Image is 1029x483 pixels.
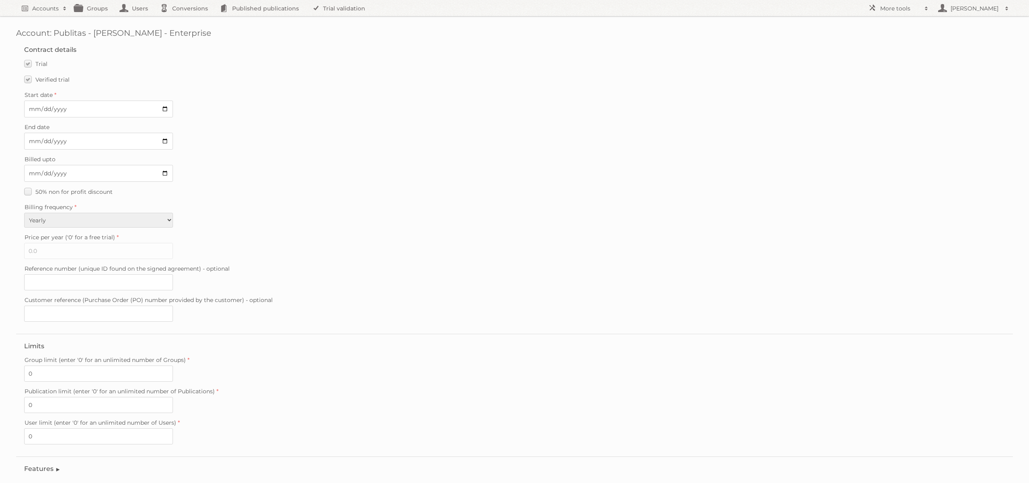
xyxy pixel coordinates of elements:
legend: Limits [24,342,44,350]
h2: Accounts [32,4,59,12]
span: Price per year ('0' for a free trial) [25,234,115,241]
legend: Features [24,465,61,473]
span: End date [25,123,49,131]
span: Start date [25,91,53,99]
span: Verified trial [35,76,70,83]
legend: Contract details [24,46,76,53]
span: User limit (enter '0' for an unlimited number of Users) [25,419,176,426]
h1: Account: Publitas - [PERSON_NAME] - Enterprise [16,28,1013,38]
h2: More tools [880,4,920,12]
span: Billing frequency [25,203,73,211]
span: Billed upto [25,156,56,163]
span: Publication limit (enter '0' for an unlimited number of Publications) [25,388,215,395]
span: Customer reference (Purchase Order (PO) number provided by the customer) - optional [25,296,273,304]
span: Reference number (unique ID found on the signed agreement) - optional [25,265,230,272]
span: 50% non for profit discount [35,188,113,195]
h2: [PERSON_NAME] [949,4,1001,12]
span: Trial [35,60,47,68]
span: Group limit (enter '0' for an unlimited number of Groups) [25,356,186,364]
